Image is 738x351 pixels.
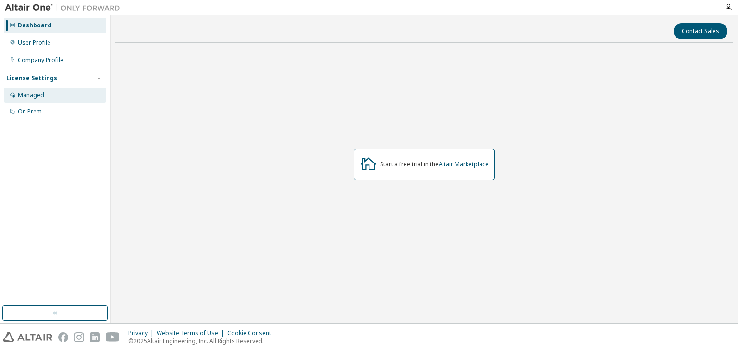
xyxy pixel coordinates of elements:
[157,329,227,337] div: Website Terms of Use
[18,22,51,29] div: Dashboard
[128,329,157,337] div: Privacy
[227,329,277,337] div: Cookie Consent
[3,332,52,342] img: altair_logo.svg
[18,108,42,115] div: On Prem
[380,161,489,168] div: Start a free trial in the
[128,337,277,345] p: © 2025 Altair Engineering, Inc. All Rights Reserved.
[439,160,489,168] a: Altair Marketplace
[674,23,727,39] button: Contact Sales
[90,332,100,342] img: linkedin.svg
[18,91,44,99] div: Managed
[5,3,125,13] img: Altair One
[18,39,50,47] div: User Profile
[58,332,68,342] img: facebook.svg
[18,56,63,64] div: Company Profile
[74,332,84,342] img: instagram.svg
[106,332,120,342] img: youtube.svg
[6,75,57,82] div: License Settings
